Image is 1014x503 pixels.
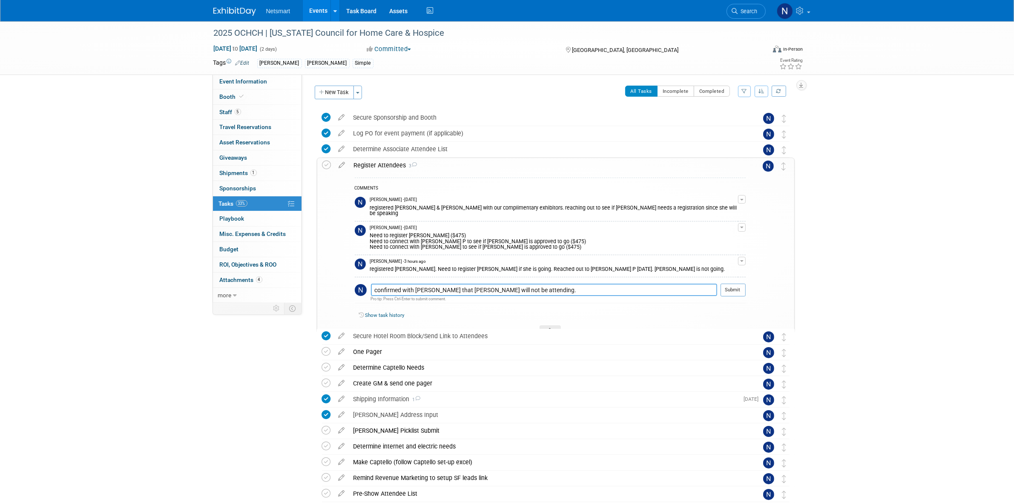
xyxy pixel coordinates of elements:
img: Nina Finn [763,129,774,140]
span: Attachments [220,276,262,283]
i: Move task [782,333,787,341]
a: edit [334,114,349,121]
span: ROI, Objectives & ROO [220,261,277,268]
img: Nina Finn [763,144,774,155]
i: Move task [782,365,787,373]
span: Staff [220,109,241,115]
img: Nina Finn [763,489,774,500]
div: Secure Sponsorship and Booth [349,110,746,125]
img: Nina Finn [355,225,366,236]
a: edit [334,395,349,403]
div: Determine Associate Attendee List [349,142,746,156]
a: edit [334,145,349,153]
a: Shipments1 [213,166,302,181]
img: Nina Finn [777,3,793,19]
span: Booth [220,93,246,100]
i: Move task [782,428,787,436]
div: Shipping Information [349,392,739,406]
a: Attachments4 [213,273,302,287]
div: In-Person [783,46,803,52]
span: 3 [406,163,417,169]
div: Need to register [PERSON_NAME] ($475) Need to connect with [PERSON_NAME] P to see if [PERSON_NAME... [370,231,738,250]
a: Asset Reservations [213,135,302,150]
a: Misc. Expenses & Credits [213,227,302,241]
a: Edit [236,60,250,66]
span: Sponsorships [220,185,256,192]
img: Nina Finn [355,259,366,270]
span: 4 [256,276,262,283]
img: Nina Finn [763,363,774,374]
button: Completed [694,86,730,97]
i: Move task [782,380,787,388]
span: [PERSON_NAME] - 3 hours ago [370,259,426,264]
span: to [232,45,240,52]
img: Nina Finn [763,113,774,124]
span: Tasks [219,200,247,207]
div: Determine Captello Needs [349,360,746,375]
div: Create GM & send one pager [349,376,746,391]
button: Committed [364,45,414,54]
a: Sponsorships [213,181,302,196]
span: Giveaways [220,154,247,161]
img: Nina Finn [763,426,774,437]
a: Search [727,4,766,19]
span: 33% [236,200,247,207]
a: Refresh [772,86,786,97]
a: edit [334,474,349,482]
a: edit [334,379,349,387]
button: Incomplete [657,86,694,97]
td: Toggle Event Tabs [284,303,302,314]
span: [PERSON_NAME] - [DATE] [370,197,417,203]
div: Make Captello (follow Captello set-up excel) [349,455,746,469]
div: 2025 OCHCH | [US_STATE] Council for Home Care & Hospice [211,26,753,41]
span: (2 days) [259,46,277,52]
div: [PERSON_NAME] Address Input [349,408,746,422]
span: 5 [235,109,241,115]
a: edit [334,364,349,371]
a: Giveaways [213,150,302,165]
a: edit [335,161,350,169]
i: Move task [782,475,787,483]
a: ROI, Objectives & ROO [213,257,302,272]
a: Show task history [365,312,405,318]
i: Move task [782,162,786,170]
button: New Task [315,86,354,99]
img: Nina Finn [355,284,367,296]
i: Move task [782,349,787,357]
div: COMMENTS [355,184,746,193]
button: All Tasks [625,86,658,97]
span: 1 [410,397,421,402]
a: edit [334,129,349,137]
span: [GEOGRAPHIC_DATA], [GEOGRAPHIC_DATA] [572,47,678,53]
button: Submit [721,284,746,296]
i: Move task [782,412,787,420]
span: [PERSON_NAME] - [DATE] [370,225,417,231]
i: Move task [782,491,787,499]
div: Register Attendees [350,158,746,172]
div: One Pager [349,345,746,359]
span: Asset Reservations [220,139,270,146]
a: edit [334,490,349,497]
i: Booth reservation complete [240,94,244,99]
div: Event Rating [779,58,802,63]
span: [DATE] [744,396,763,402]
a: edit [334,411,349,419]
div: Event Format [715,44,803,57]
a: Playbook [213,211,302,226]
div: Secure Hotel Room Block/Send Link to Attendees [349,329,746,343]
img: Nina Finn [763,473,774,484]
a: Staff5 [213,105,302,120]
span: Misc. Expenses & Credits [220,230,286,237]
a: Booth [213,89,302,104]
a: edit [334,332,349,340]
img: ExhibitDay [213,7,256,16]
div: registered [PERSON_NAME]. Need to register [PERSON_NAME] if she is going. Reached out to [PERSON_... [370,264,738,273]
a: Tasks33% [213,196,302,211]
a: Travel Reservations [213,120,302,135]
img: Format-Inperson.png [773,46,781,52]
i: Move task [782,443,787,451]
div: Determine internet and electric needs [349,439,746,454]
span: Travel Reservations [220,124,272,130]
span: Search [738,8,758,14]
a: Budget [213,242,302,257]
